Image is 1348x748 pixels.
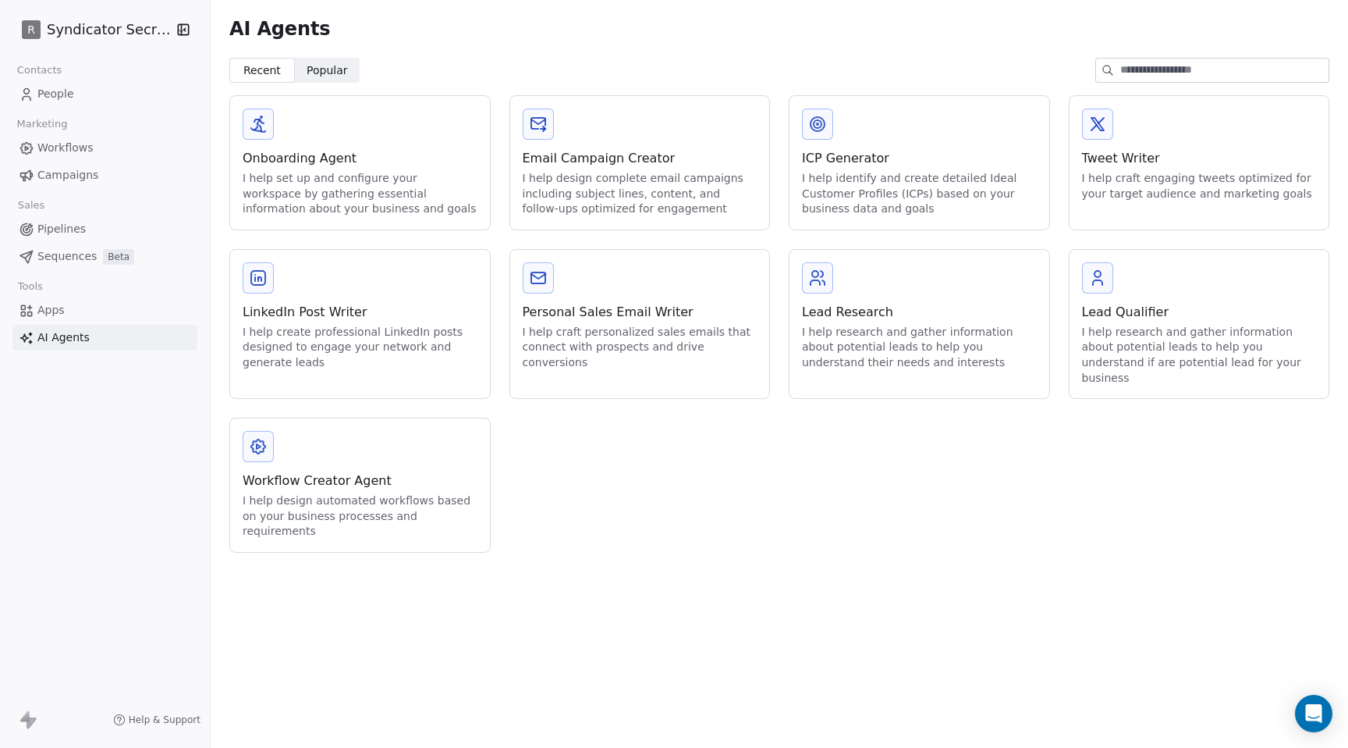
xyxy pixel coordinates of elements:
[802,303,1037,322] div: Lead Research
[12,162,197,188] a: Campaigns
[523,149,757,168] div: Email Campaign Creator
[1082,149,1317,168] div: Tweet Writer
[307,62,348,79] span: Popular
[27,22,35,37] span: R
[19,16,166,43] button: RSyndicator Secrets
[37,221,86,237] span: Pipelines
[47,20,172,40] span: Syndicator Secrets
[37,248,97,265] span: Sequences
[11,275,49,298] span: Tools
[12,135,197,161] a: Workflows
[243,171,477,217] div: I help set up and configure your workspace by gathering essential information about your business...
[129,714,200,726] span: Help & Support
[802,325,1037,371] div: I help research and gather information about potential leads to help you understand their needs a...
[243,493,477,540] div: I help design automated workflows based on your business processes and requirements
[10,59,69,82] span: Contacts
[113,714,200,726] a: Help & Support
[12,325,197,351] a: AI Agents
[802,171,1037,217] div: I help identify and create detailed Ideal Customer Profiles (ICPs) based on your business data an...
[523,303,757,322] div: Personal Sales Email Writer
[243,472,477,490] div: Workflow Creator Agent
[37,302,65,319] span: Apps
[37,86,74,102] span: People
[37,167,98,183] span: Campaigns
[37,329,90,346] span: AI Agents
[12,81,197,107] a: People
[12,244,197,269] a: SequencesBeta
[243,325,477,371] div: I help create professional LinkedIn posts designed to engage your network and generate leads
[37,140,94,156] span: Workflows
[11,194,51,217] span: Sales
[229,17,330,41] span: AI Agents
[12,216,197,242] a: Pipelines
[243,149,477,168] div: Onboarding Agent
[12,297,197,323] a: Apps
[523,171,757,217] div: I help design complete email campaigns including subject lines, content, and follow-ups optimized...
[1082,171,1317,201] div: I help craft engaging tweets optimized for your target audience and marketing goals
[1082,303,1317,322] div: Lead Qualifier
[10,112,74,136] span: Marketing
[243,303,477,322] div: LinkedIn Post Writer
[523,325,757,371] div: I help craft personalized sales emails that connect with prospects and drive conversions
[1082,325,1317,386] div: I help research and gather information about potential leads to help you understand if are potent...
[1295,695,1332,732] div: Open Intercom Messenger
[802,149,1037,168] div: ICP Generator
[103,249,134,265] span: Beta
